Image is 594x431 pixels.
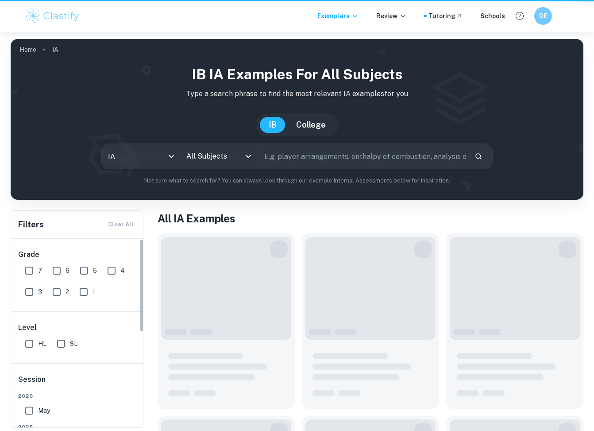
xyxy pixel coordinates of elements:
span: May [38,406,50,415]
a: Schools [480,11,505,21]
p: IA [52,45,58,54]
button: Open [242,150,255,163]
a: Tutoring [428,11,463,21]
p: Exemplars [317,11,359,21]
button: DE [534,7,552,25]
span: 2025 [18,423,137,431]
h6: DE [538,11,548,21]
p: Not sure what to search for? You can always look through our example Internal Assessments below f... [18,176,576,185]
h1: All IA Examples [158,210,583,226]
div: IA [102,144,179,169]
span: HL [38,339,46,349]
h6: Filters [18,218,44,231]
span: 3 [38,287,42,297]
p: Type a search phrase to find the most relevant IA examples for you [18,89,576,99]
span: 4 [120,266,125,276]
button: Help and Feedback [512,8,527,23]
span: 1 [93,287,95,297]
h1: IB IA examples for all subjects [18,64,576,85]
img: Clastify logo [24,7,81,25]
h6: Grade [18,249,137,260]
span: 2026 [18,392,137,400]
input: E.g. player arrangements, enthalpy of combustion, analysis of a big city... [258,144,467,169]
span: 6 [66,266,69,276]
span: 5 [93,266,97,276]
span: 7 [38,266,42,276]
h6: Session [18,374,137,392]
span: SL [70,339,77,349]
h6: Level [18,322,137,333]
p: Review [376,11,406,21]
button: Search [471,149,486,164]
img: profile cover [11,39,583,200]
button: IB [260,117,285,133]
button: College [287,117,335,133]
span: 2 [66,287,69,297]
a: Home [19,43,36,56]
